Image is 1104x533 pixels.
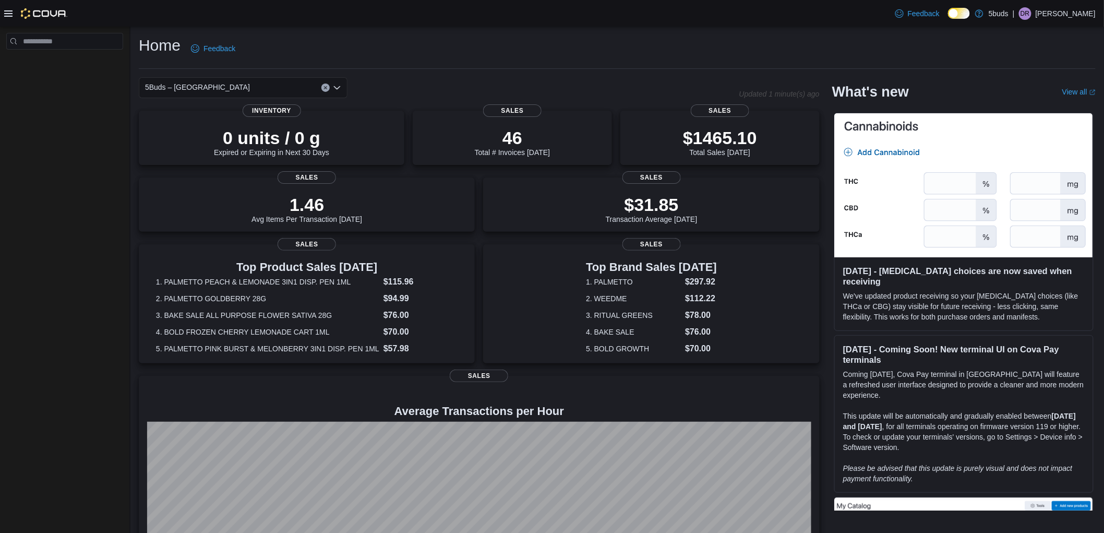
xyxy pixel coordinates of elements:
dt: 4. BAKE SALE [586,327,681,337]
dt: 4. BOLD FROZEN CHERRY LEMONADE CART 1ML [156,327,379,337]
div: Transaction Average [DATE] [606,194,698,223]
span: Sales [483,104,542,117]
p: This update will be automatically and gradually enabled between , for all terminals operating on ... [843,411,1085,453]
div: Expired or Expiring in Next 30 Days [214,127,329,157]
span: DR [1021,7,1029,20]
h3: [DATE] - Coming Soon! New terminal UI on Cova Pay terminals [843,344,1085,365]
span: Feedback [203,43,235,54]
p: Updated 1 minute(s) ago [739,90,820,98]
span: Sales [450,370,508,382]
button: Clear input [321,84,330,92]
div: Dawn Richmond [1019,7,1031,20]
dt: 2. WEEDME [586,293,681,304]
p: 1.46 [251,194,362,215]
dd: $297.92 [685,276,717,288]
dt: 3. BAKE SALE ALL PURPOSE FLOWER SATIVA 28G [156,310,379,321]
dt: 1. PALMETTO PEACH & LEMONADE 3IN1 DISP. PEN 1ML [156,277,379,287]
span: Sales [622,171,681,184]
img: Cova [21,8,67,19]
dd: $70.00 [383,326,458,338]
dd: $76.00 [685,326,717,338]
span: Inventory [243,104,301,117]
p: | [1013,7,1015,20]
svg: External link [1089,89,1096,96]
span: Sales [278,238,336,251]
dd: $70.00 [685,342,717,355]
p: We've updated product receiving so your [MEDICAL_DATA] choices (like THCa or CBG) stay visible fo... [843,291,1085,322]
dt: 1. PALMETTO [586,277,681,287]
span: Feedback [908,8,940,19]
div: Total Sales [DATE] [683,127,757,157]
dt: 5. PALMETTO PINK BURST & MELONBERRY 3IN1 DISP. PEN 1ML [156,344,379,354]
div: Total # Invoices [DATE] [475,127,550,157]
dd: $76.00 [383,309,458,322]
dd: $57.98 [383,342,458,355]
a: View allExternal link [1062,88,1096,96]
button: Open list of options [333,84,341,92]
dd: $112.22 [685,292,717,305]
span: Sales [622,238,681,251]
a: Feedback [187,38,239,59]
p: 5buds [989,7,1009,20]
input: Dark Mode [948,8,970,19]
nav: Complex example [6,52,123,77]
h1: Home [139,35,181,56]
dt: 5. BOLD GROWTH [586,344,681,354]
dt: 2. PALMETTO GOLDBERRY 28G [156,293,379,304]
h3: Top Brand Sales [DATE] [586,261,717,274]
p: 46 [475,127,550,148]
h4: Average Transactions per Hour [147,405,811,418]
p: 0 units / 0 g [214,127,329,148]
p: [PERSON_NAME] [1036,7,1096,20]
h3: Top Product Sales [DATE] [156,261,458,274]
dd: $115.96 [383,276,458,288]
h2: What's new [832,84,909,100]
span: Sales [278,171,336,184]
p: $1465.10 [683,127,757,148]
dt: 3. RITUAL GREENS [586,310,681,321]
span: Sales [691,104,749,117]
p: Coming [DATE], Cova Pay terminal in [GEOGRAPHIC_DATA] will feature a refreshed user interface des... [843,369,1085,400]
h3: [DATE] - [MEDICAL_DATA] choices are now saved when receiving [843,266,1085,287]
em: Please be advised that this update is purely visual and does not impact payment functionality. [843,464,1073,483]
a: Feedback [891,3,944,24]
dd: $94.99 [383,292,458,305]
div: Avg Items Per Transaction [DATE] [251,194,362,223]
span: 5Buds – [GEOGRAPHIC_DATA] [145,81,250,93]
dd: $78.00 [685,309,717,322]
p: $31.85 [606,194,698,215]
